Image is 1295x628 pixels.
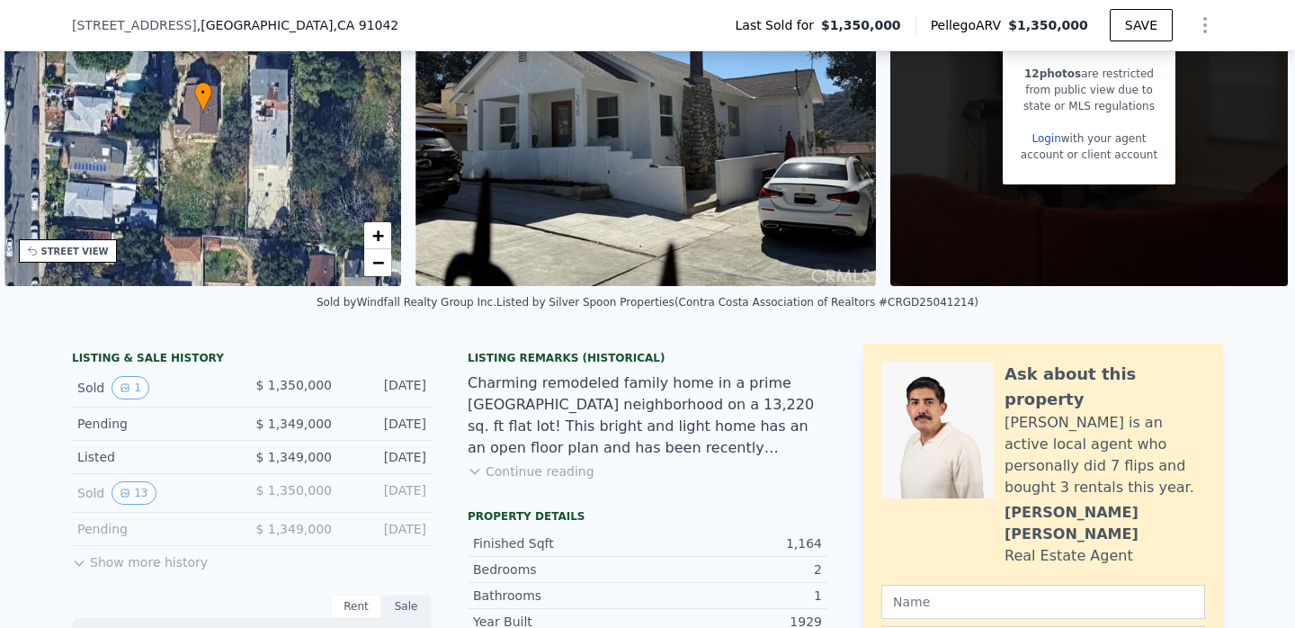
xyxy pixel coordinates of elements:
[647,561,822,579] div: 2
[1061,132,1147,145] span: with your agent
[372,251,384,274] span: −
[647,587,822,605] div: 1
[1021,66,1157,82] div: are restricted
[346,448,426,466] div: [DATE]
[72,16,197,34] span: [STREET_ADDRESS]
[1110,9,1173,41] button: SAVE
[468,372,827,459] div: Charming remodeled family home in a prime [GEOGRAPHIC_DATA] neighborhood on a 13,220 sq. ft flat ...
[77,481,237,505] div: Sold
[881,585,1205,619] input: Name
[112,376,149,399] button: View historical data
[77,448,237,466] div: Listed
[381,595,432,618] div: Sale
[931,16,1009,34] span: Pellego ARV
[72,546,208,571] button: Show more history
[77,520,237,538] div: Pending
[346,415,426,433] div: [DATE]
[1005,362,1205,412] div: Ask about this property
[468,351,827,365] div: Listing Remarks (Historical)
[346,481,426,505] div: [DATE]
[77,415,237,433] div: Pending
[346,520,426,538] div: [DATE]
[1008,18,1088,32] span: $1,350,000
[1187,7,1223,43] button: Show Options
[194,82,212,113] div: •
[1005,412,1205,498] div: [PERSON_NAME] is an active local agent who personally did 7 flips and bought 3 rentals this year.
[1005,502,1205,545] div: [PERSON_NAME] [PERSON_NAME]
[255,522,332,536] span: $ 1,349,000
[821,16,901,34] span: $1,350,000
[255,450,332,464] span: $ 1,349,000
[317,296,496,309] div: Sold by Windfall Realty Group Inc .
[364,222,391,249] a: Zoom in
[194,85,212,101] span: •
[364,249,391,276] a: Zoom out
[473,561,647,579] div: Bedrooms
[255,378,332,392] span: $ 1,350,000
[1021,147,1157,163] div: account or client account
[77,376,237,399] div: Sold
[346,376,426,399] div: [DATE]
[1005,545,1133,567] div: Real Estate Agent
[197,16,398,34] span: , [GEOGRAPHIC_DATA]
[333,18,398,32] span: , CA 91042
[1024,67,1081,80] span: 12 photos
[372,224,384,247] span: +
[473,534,647,552] div: Finished Sqft
[331,595,381,618] div: Rent
[255,483,332,498] span: $ 1,350,000
[468,509,827,524] div: Property details
[255,417,332,431] span: $ 1,349,000
[473,587,647,605] div: Bathrooms
[112,481,156,505] button: View historical data
[496,296,978,309] div: Listed by Silver Spoon Properties (Contra Costa Association of Realtors #CRGD25041214)
[468,462,594,480] button: Continue reading
[736,16,822,34] span: Last Sold for
[1032,132,1060,145] a: Login
[41,245,109,258] div: STREET VIEW
[1021,82,1157,98] div: from public view due to
[72,351,432,369] div: LISTING & SALE HISTORY
[647,534,822,552] div: 1,164
[1021,98,1157,114] div: state or MLS regulations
